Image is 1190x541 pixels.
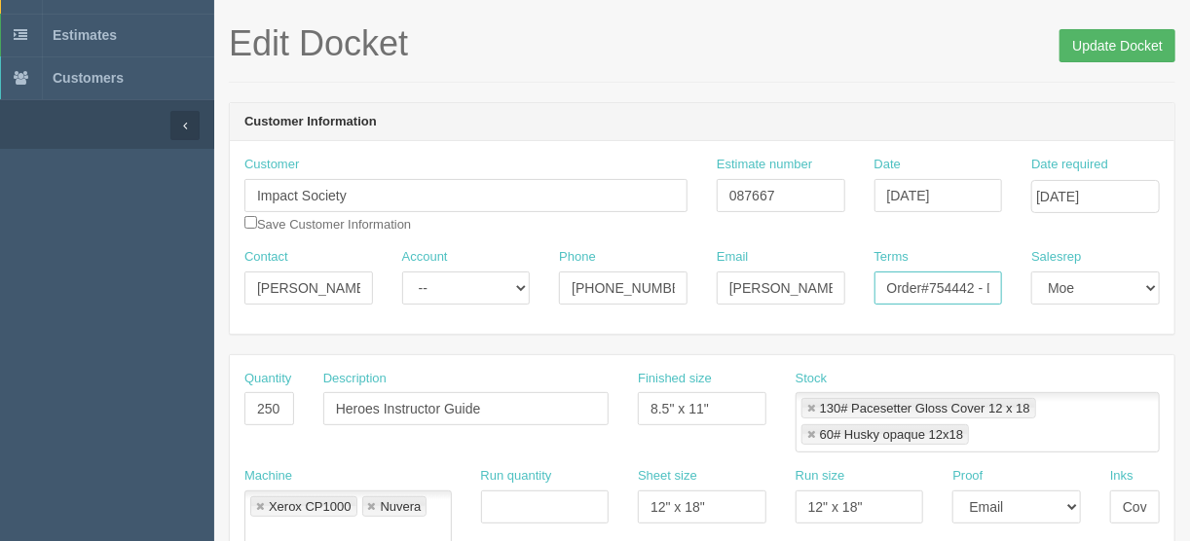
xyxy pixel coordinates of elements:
[796,370,828,388] label: Stock
[381,500,422,513] div: Nuvera
[53,27,117,43] span: Estimates
[1060,29,1175,62] input: Update Docket
[717,156,812,174] label: Estimate number
[1110,467,1134,486] label: Inks
[244,179,688,212] input: Enter customer name
[820,402,1030,415] div: 130# Pacesetter Gloss Cover 12 x 18
[53,70,124,86] span: Customers
[244,467,292,486] label: Machine
[402,248,448,267] label: Account
[244,248,288,267] label: Contact
[638,467,697,486] label: Sheet size
[717,248,749,267] label: Email
[230,103,1174,142] header: Customer Information
[1031,156,1108,174] label: Date required
[229,24,1175,63] h1: Edit Docket
[269,500,352,513] div: Xerox CP1000
[244,156,299,174] label: Customer
[952,467,983,486] label: Proof
[874,156,901,174] label: Date
[796,467,845,486] label: Run size
[820,428,963,441] div: 60# Husky opaque 12x18
[323,370,387,388] label: Description
[638,370,712,388] label: Finished size
[1031,248,1081,267] label: Salesrep
[244,156,688,234] div: Save Customer Information
[481,467,552,486] label: Run quantity
[244,370,291,388] label: Quantity
[874,248,909,267] label: Terms
[559,248,596,267] label: Phone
